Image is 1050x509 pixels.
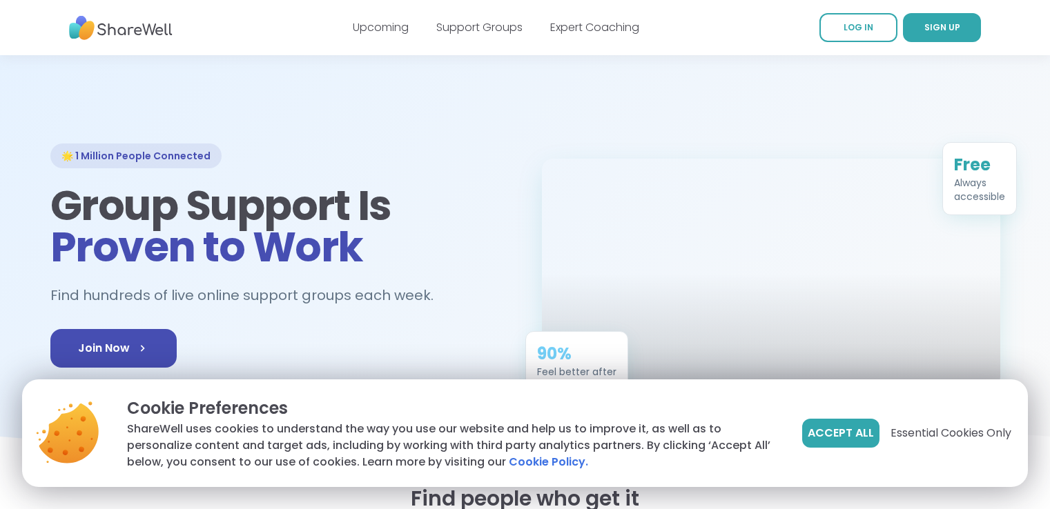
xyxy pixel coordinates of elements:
[537,342,616,364] div: 90%
[924,21,960,33] span: SIGN UP
[69,9,173,47] img: ShareWell Nav Logo
[127,396,780,421] p: Cookie Preferences
[954,153,1005,175] div: Free
[808,425,874,441] span: Accept All
[78,340,149,357] span: Join Now
[50,185,509,268] h1: Group Support Is
[903,13,981,42] a: SIGN UP
[802,419,879,448] button: Accept All
[50,284,448,307] h2: Find hundreds of live online support groups each week.
[509,454,588,470] a: Cookie Policy.
[50,218,363,276] span: Proven to Work
[127,421,780,470] p: ShareWell uses cookies to understand the way you use our website and help us to improve it, as we...
[537,364,616,392] div: Feel better after just one session
[50,143,222,168] div: 🌟 1 Million People Connected
[844,21,873,33] span: LOG IN
[436,19,523,35] a: Support Groups
[819,13,897,42] a: LOG IN
[954,175,1005,203] div: Always accessible
[891,425,1011,441] span: Essential Cookies Only
[50,329,177,368] a: Join Now
[550,19,639,35] a: Expert Coaching
[353,19,409,35] a: Upcoming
